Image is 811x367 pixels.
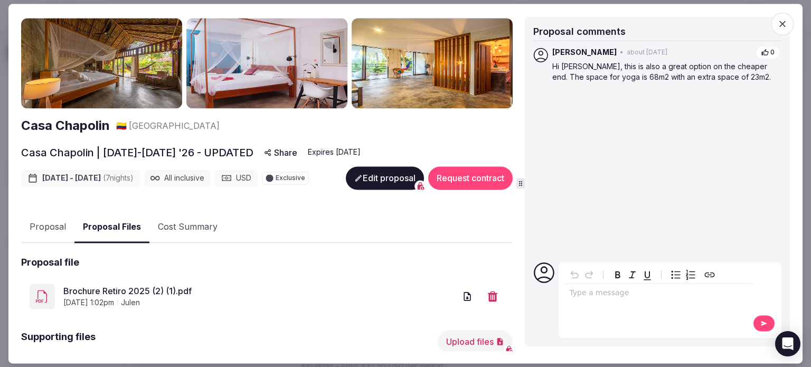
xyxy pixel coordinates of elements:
button: Upload files [438,330,513,353]
button: Edit proposal [346,166,424,190]
img: Gallery photo 1 [21,18,182,109]
div: editable markdown [565,284,753,305]
p: Hi [PERSON_NAME], this is also a great option on the cheaper end. The space for yoga is 68m2 with... [552,62,779,82]
img: Gallery photo 2 [186,18,347,109]
button: 🇨🇴 [116,120,127,131]
span: [PERSON_NAME] [552,48,617,58]
span: • [620,48,624,57]
a: Brochure Retiro 2025 (2) (1).pdf [63,285,456,298]
span: ( 7 night s ) [103,173,134,182]
span: [DATE] - [DATE] [42,173,134,183]
button: Request contract [428,166,513,190]
button: Proposal Files [74,212,149,243]
button: Cost Summary [149,212,226,243]
h2: Supporting files [21,330,96,353]
img: Gallery photo 3 [352,18,513,109]
button: Numbered list [683,267,698,282]
h2: Casa Chapolin | [DATE]-[DATE] '26 - UPDATED [21,145,253,160]
button: Underline [640,267,655,282]
span: Exclusive [276,175,305,181]
h2: Proposal file [21,256,79,269]
span: [GEOGRAPHIC_DATA] [129,120,220,131]
button: Share [258,143,304,162]
button: Create link [702,267,717,282]
button: Bold [610,267,625,282]
a: Casa Chapolin [21,117,110,135]
button: Italic [625,267,640,282]
span: [DATE] 1:02pm [63,298,114,308]
button: 0 [756,45,779,60]
span: julen [121,298,140,308]
span: about [DATE] [627,48,667,57]
div: Expire s [DATE] [308,147,361,157]
button: Proposal [21,212,74,243]
div: USD [215,170,258,186]
span: 0 [770,48,775,57]
span: Proposal comments [533,26,626,37]
div: toggle group [668,267,698,282]
div: All inclusive [144,170,211,186]
button: Bulleted list [668,267,683,282]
